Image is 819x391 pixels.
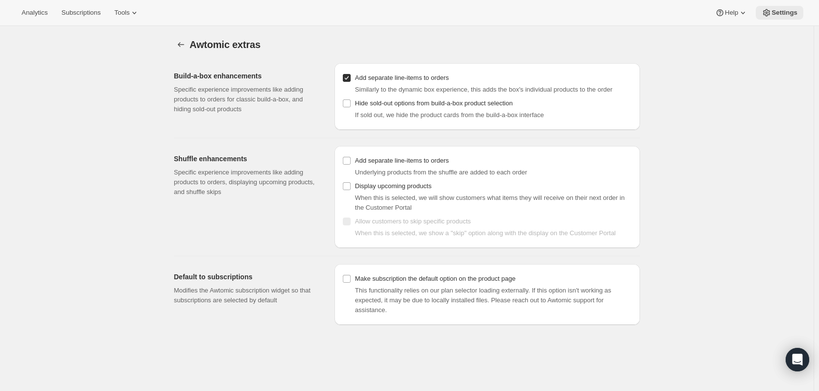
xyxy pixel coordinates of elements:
[174,168,319,197] p: Specific experience improvements like adding products to orders, displaying upcoming products, an...
[355,99,513,107] span: Hide sold-out options from build-a-box product selection
[355,86,613,93] span: Similarly to the dynamic box experience, this adds the box's individual products to the order
[771,9,797,17] span: Settings
[114,9,129,17] span: Tools
[355,194,625,211] span: When this is selected, we will show customers what items they will receive on their next order in...
[174,71,319,81] h2: Build-a-box enhancements
[108,6,145,20] button: Tools
[355,218,471,225] span: Allow customers to skip specific products
[709,6,754,20] button: Help
[174,85,319,114] p: Specific experience improvements like adding products to orders for classic build-a-box, and hidi...
[355,275,515,282] span: Make subscription the default option on the product page
[725,9,738,17] span: Help
[355,169,527,176] span: Underlying products from the shuffle are added to each order
[16,6,53,20] button: Analytics
[22,9,48,17] span: Analytics
[55,6,106,20] button: Subscriptions
[174,38,188,51] button: Settings
[355,182,432,190] span: Display upcoming products
[756,6,803,20] button: Settings
[355,287,612,314] span: This functionality relies on our plan selector loading externally. If this option isn't working a...
[355,157,449,164] span: Add separate line-items to orders
[174,272,319,282] h2: Default to subscriptions
[355,229,616,237] span: When this is selected, we show a "skip" option along with the display on the Customer Portal
[174,286,319,305] p: Modifies the Awtomic subscription widget so that subscriptions are selected by default
[355,111,544,119] span: If sold out, we hide the product cards from the build-a-box interface
[61,9,101,17] span: Subscriptions
[174,154,319,164] h2: Shuffle enhancements
[190,39,261,50] span: Awtomic extras
[355,74,449,81] span: Add separate line-items to orders
[786,348,809,371] div: Open Intercom Messenger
